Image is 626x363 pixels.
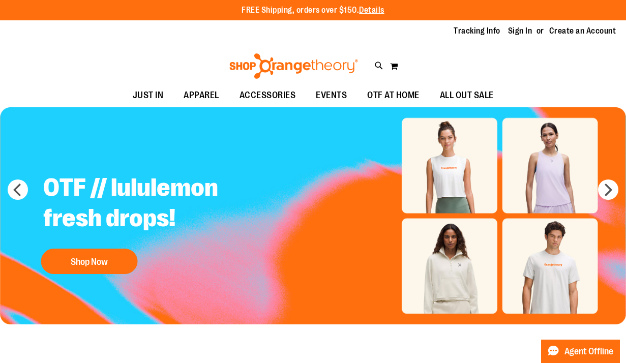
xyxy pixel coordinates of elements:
[564,347,613,356] span: Agent Offline
[240,84,296,107] span: ACCESSORIES
[508,25,532,37] a: Sign In
[440,84,494,107] span: ALL OUT SALE
[133,84,164,107] span: JUST IN
[598,179,618,200] button: next
[41,249,137,274] button: Shop Now
[36,165,288,244] h2: OTF // lululemon fresh drops!
[359,6,384,15] a: Details
[549,25,616,37] a: Create an Account
[36,165,288,279] a: OTF // lululemon fresh drops! Shop Now
[367,84,420,107] span: OTF AT HOME
[316,84,347,107] span: EVENTS
[541,340,620,363] button: Agent Offline
[184,84,219,107] span: APPAREL
[454,25,500,37] a: Tracking Info
[228,53,360,79] img: Shop Orangetheory
[242,5,384,16] p: FREE Shipping, orders over $150.
[8,179,28,200] button: prev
